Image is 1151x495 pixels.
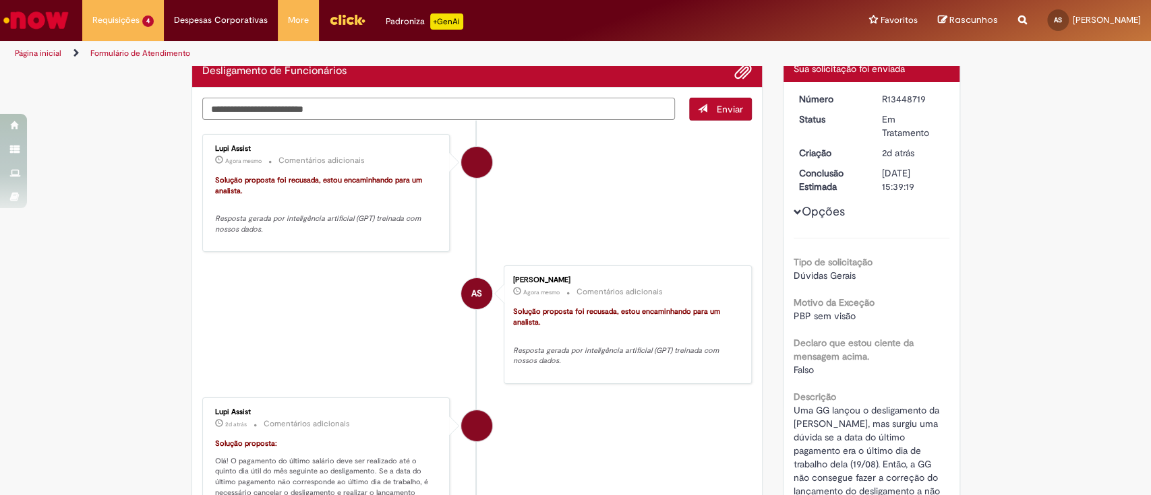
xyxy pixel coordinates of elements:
span: Dúvidas Gerais [794,269,856,282]
div: Padroniza [386,13,463,30]
button: Adicionar anexos [734,63,752,80]
p: +GenAi [430,13,463,30]
em: Resposta gerada por inteligência artificial (GPT) treinada com nossos dados. [215,213,423,234]
span: AS [1054,15,1062,24]
b: Motivo da Exceção [794,296,875,308]
div: Lupi Assist [461,147,492,178]
b: Tipo de solicitação [794,256,873,268]
span: Falso [794,364,814,376]
font: Solução proposta foi recusada, estou encaminhando para um analista. [215,175,424,196]
span: Agora mesmo [225,157,262,165]
a: Formulário de Atendimento [90,48,190,59]
ul: Trilhas de página [10,41,757,66]
div: Lupi Assist [215,145,440,153]
span: 4 [142,15,154,27]
span: PBP sem visão [794,310,856,322]
span: Rascunhos [949,13,998,26]
span: Sua solicitação foi enviada [794,63,905,75]
time: 26/08/2025 14:37:18 [225,420,247,428]
a: Página inicial [15,48,61,59]
em: Resposta gerada por inteligência artificial (GPT) treinada com nossos dados. [513,345,721,366]
b: Declaro que estou ciente da mensagem acima. [794,337,914,362]
time: 28/08/2025 09:39:25 [225,157,262,165]
span: Agora mesmo [523,288,560,296]
small: Comentários adicionais [278,155,365,166]
button: Enviar [689,98,752,121]
span: AS [471,277,482,310]
span: [PERSON_NAME] [1073,14,1141,26]
span: 2d atrás [225,420,247,428]
dt: Status [789,112,872,126]
b: Descrição [794,391,836,403]
div: Adriana Pedreira Santos [461,278,492,309]
font: Solução proposta: [215,438,277,449]
h2: Desligamento de Funcionários Histórico de tíquete [202,65,347,77]
div: [DATE] 15:39:19 [882,166,945,193]
div: 26/08/2025 14:37:07 [882,146,945,160]
dt: Conclusão Estimada [789,166,872,193]
img: click_logo_yellow_360x200.png [329,9,365,30]
img: ServiceNow [1,7,71,34]
dt: Criação [789,146,872,160]
font: Solução proposta foi recusada, estou encaminhando para um analista. [513,306,722,327]
span: Enviar [717,103,743,115]
div: [PERSON_NAME] [513,276,738,284]
div: R13448719 [882,92,945,106]
div: Lupi Assist [215,408,440,416]
span: Despesas Corporativas [174,13,268,27]
textarea: Digite sua mensagem aqui... [202,98,676,121]
span: Favoritos [881,13,918,27]
time: 28/08/2025 09:39:24 [523,288,560,296]
span: 2d atrás [882,147,914,159]
small: Comentários adicionais [264,418,350,430]
a: Rascunhos [938,14,998,27]
dt: Número [789,92,872,106]
span: More [288,13,309,27]
div: Em Tratamento [882,112,945,139]
time: 26/08/2025 14:37:07 [882,147,914,159]
span: Requisições [92,13,140,27]
small: Comentários adicionais [577,286,663,298]
div: Lupi Assist [461,410,492,441]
